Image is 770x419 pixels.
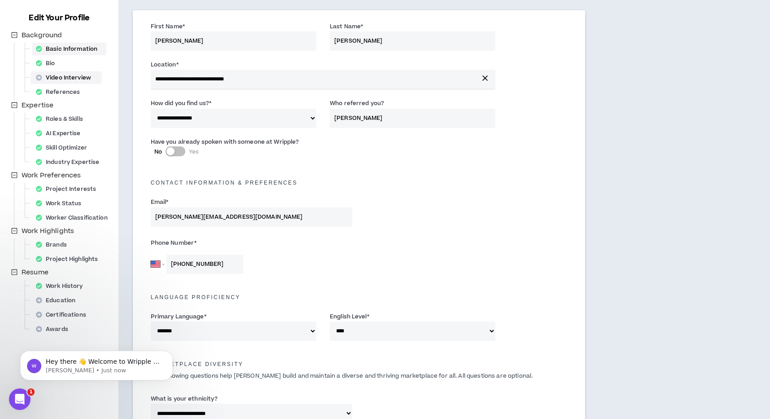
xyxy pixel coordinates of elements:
span: No [154,148,162,156]
label: Primary Language [151,309,206,324]
span: minus-square [11,228,17,234]
label: Last Name [330,19,363,34]
input: First Name [151,31,316,51]
label: What is your ethnicity? [151,392,218,406]
div: Brands [32,238,76,251]
div: Work Status [32,197,90,210]
label: Email [151,195,169,209]
h3: Edit Your Profile [25,13,93,23]
h5: Language Proficiency [144,294,574,300]
span: 1 [27,388,35,396]
div: AI Expertise [32,127,90,140]
label: Who referred you? [330,96,384,110]
div: Education [32,294,84,307]
span: Yes [189,148,199,156]
input: Enter Email [151,207,352,227]
iframe: Intercom notifications message [7,332,186,395]
div: Work History [32,280,92,292]
h5: Marketplace Diversity [144,361,574,367]
span: Work Preferences [22,171,81,180]
span: minus-square [11,269,17,275]
label: Phone Number [151,236,352,250]
div: Industry Expertise [32,156,108,168]
label: First Name [151,19,185,34]
div: Video Interview [32,71,100,84]
span: Expertise [20,100,55,111]
div: Certifications [32,309,95,321]
span: Background [22,31,62,40]
span: minus-square [11,102,17,108]
div: Basic Information [32,43,106,55]
span: minus-square [11,172,17,178]
iframe: Intercom live chat [9,388,31,410]
div: Roles & Skills [32,113,92,125]
h5: Contact Information & preferences [144,180,574,186]
span: Work Highlights [22,226,74,236]
label: How did you find us? [151,96,212,110]
div: Worker Classification [32,212,117,224]
label: Have you already spoken with someone at Wripple? [151,135,299,149]
input: Name [330,109,495,128]
div: References [32,86,89,98]
span: Work Preferences [20,170,83,181]
span: Work Highlights [20,226,76,237]
span: Background [20,30,64,41]
label: English Level [330,309,369,324]
button: NoYes [166,146,185,156]
div: Project Interests [32,183,105,195]
span: Resume [22,268,48,277]
input: Last Name [330,31,495,51]
span: minus-square [11,32,17,38]
div: Bio [32,57,64,70]
label: Location [151,57,179,72]
span: Resume [20,267,50,278]
span: Expertise [22,101,53,110]
div: Skill Optimizer [32,141,96,154]
div: Project Highlights [32,253,107,265]
p: The following questions help [PERSON_NAME] build and maintain a diverse and thriving marketplace ... [144,372,574,380]
div: Awards [32,323,77,335]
